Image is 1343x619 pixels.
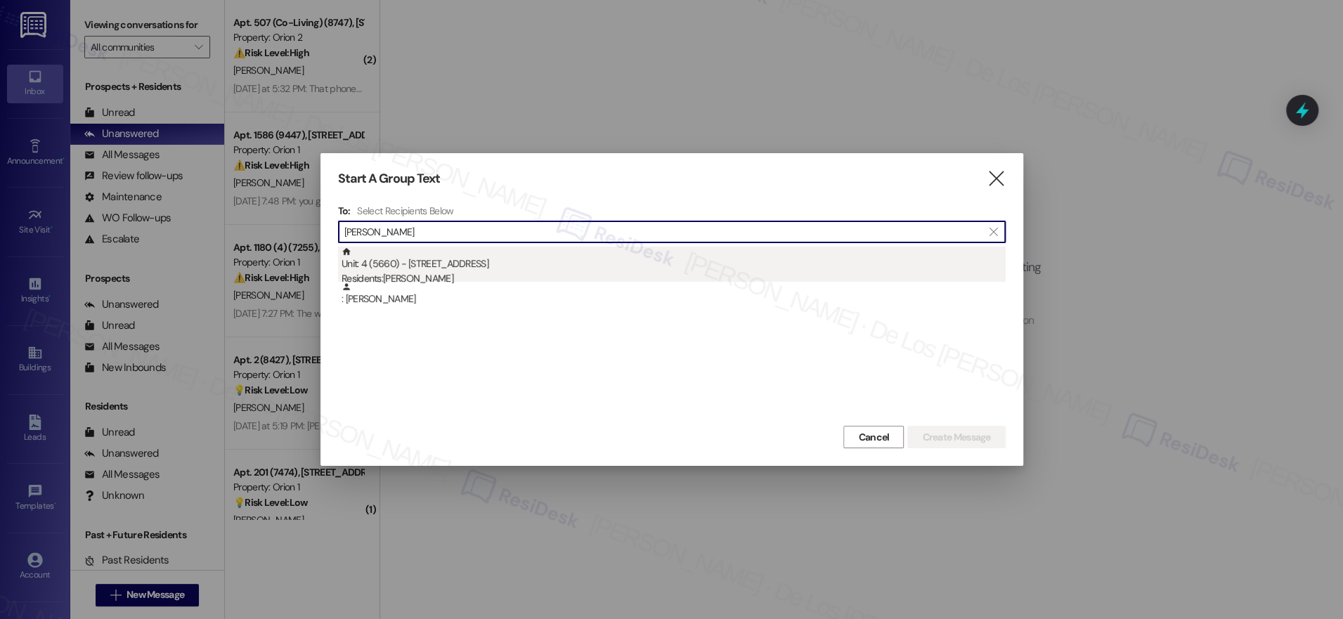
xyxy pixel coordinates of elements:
span: Cancel [858,430,889,445]
i:  [990,226,997,237]
span: Create Message [922,430,990,445]
div: Unit: 4 (5660) - [STREET_ADDRESS]Residents:[PERSON_NAME] [338,247,1006,282]
div: Unit: 4 (5660) - [STREET_ADDRESS] [342,247,1006,287]
h4: Select Recipients Below [357,204,453,217]
div: : [PERSON_NAME] [342,282,1006,306]
input: Search for any contact or apartment [344,222,982,242]
div: : [PERSON_NAME] [338,282,1006,317]
h3: To: [338,204,351,217]
button: Cancel [843,426,904,448]
div: Residents: [PERSON_NAME] [342,271,1006,286]
i:  [987,171,1006,186]
h3: Start A Group Text [338,171,441,187]
button: Create Message [907,426,1005,448]
button: Clear text [982,221,1005,242]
